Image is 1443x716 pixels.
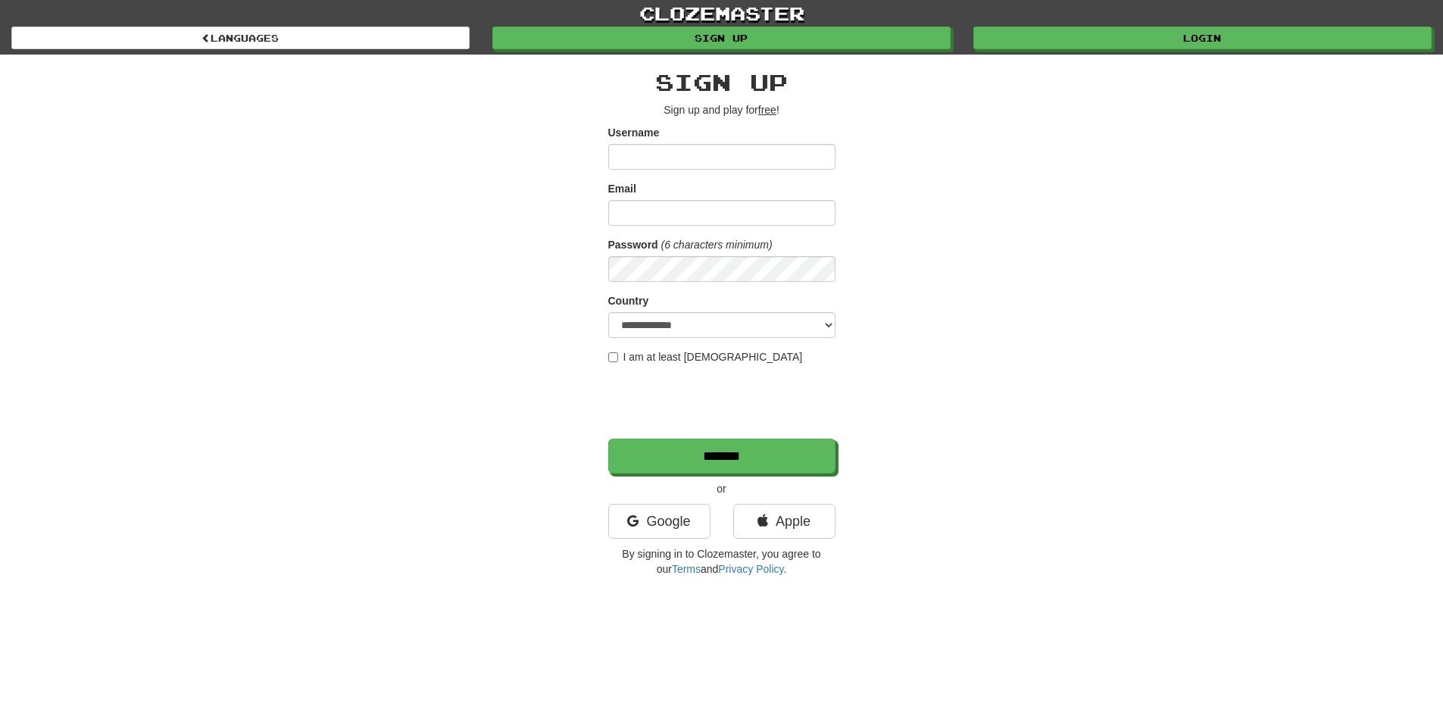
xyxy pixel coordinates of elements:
a: Privacy Policy [718,563,783,575]
p: By signing in to Clozemaster, you agree to our and . [608,546,836,577]
label: Password [608,237,658,252]
p: Sign up and play for ! [608,102,836,117]
label: Email [608,181,636,196]
em: (6 characters minimum) [661,239,773,251]
a: Terms [672,563,701,575]
a: Google [608,504,711,539]
u: free [758,104,776,116]
h2: Sign up [608,70,836,95]
input: I am at least [DEMOGRAPHIC_DATA] [608,352,618,362]
a: Apple [733,504,836,539]
a: Login [973,27,1432,49]
a: Sign up [492,27,951,49]
iframe: reCAPTCHA [608,372,839,431]
p: or [608,481,836,496]
label: I am at least [DEMOGRAPHIC_DATA] [608,349,803,364]
a: Languages [11,27,470,49]
label: Username [608,125,660,140]
label: Country [608,293,649,308]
